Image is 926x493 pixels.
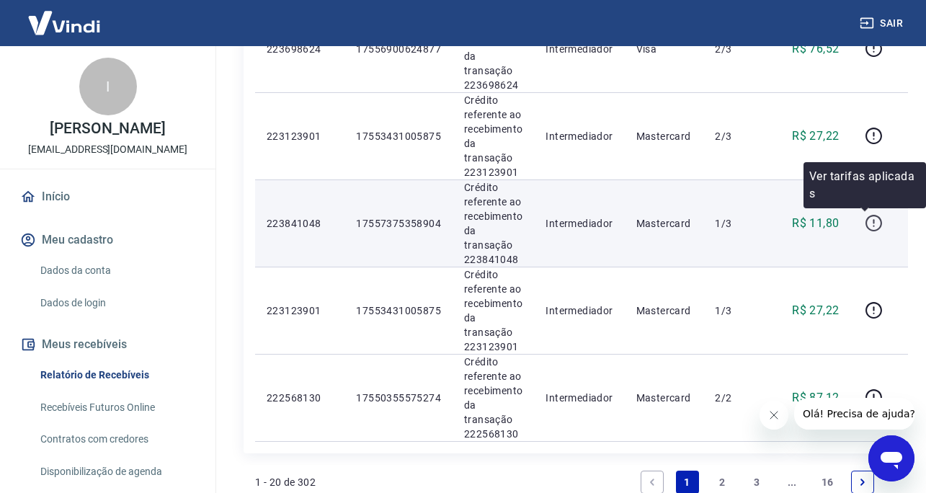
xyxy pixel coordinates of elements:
p: Intermediador [546,391,613,405]
p: [PERSON_NAME] [50,121,165,136]
p: R$ 27,22 [792,302,839,319]
a: Contratos com credores [35,425,198,454]
iframe: Fechar mensagem [760,401,788,430]
p: Mastercard [636,216,693,231]
p: 17550355575274 [356,391,441,405]
p: R$ 76,52 [792,40,839,58]
a: Início [17,181,198,213]
p: 2/3 [715,129,757,143]
iframe: Botão para abrir a janela de mensagens [868,435,914,481]
p: Crédito referente ao recebimento da transação 222568130 [464,355,522,441]
p: 17553431005875 [356,303,441,318]
p: Visa [636,42,693,56]
button: Meus recebíveis [17,329,198,360]
a: Disponibilização de agenda [35,457,198,487]
p: R$ 27,22 [792,128,839,145]
p: 223841048 [267,216,333,231]
iframe: Mensagem da empresa [794,398,914,430]
p: 223123901 [267,129,333,143]
div: I [79,58,137,115]
p: R$ 87,12 [792,389,839,407]
p: Mastercard [636,391,693,405]
p: 1/3 [715,216,757,231]
button: Meu cadastro [17,224,198,256]
span: Olá! Precisa de ajuda? [9,10,121,22]
p: 1/3 [715,303,757,318]
p: 17557375358904 [356,216,441,231]
p: Mastercard [636,303,693,318]
p: Crédito referente ao recebimento da transação 223123901 [464,93,522,179]
p: 2/2 [715,391,757,405]
p: 222568130 [267,391,333,405]
a: Recebíveis Futuros Online [35,393,198,422]
p: 223698624 [267,42,333,56]
p: 17553431005875 [356,129,441,143]
p: Mastercard [636,129,693,143]
p: Ver tarifas aplicadas [809,168,920,203]
p: Crédito referente ao recebimento da transação 223698624 [464,6,522,92]
p: Crédito referente ao recebimento da transação 223123901 [464,267,522,354]
button: Sair [857,10,909,37]
p: Intermediador [546,303,613,318]
p: Crédito referente ao recebimento da transação 223841048 [464,180,522,267]
p: 2/3 [715,42,757,56]
img: Vindi [17,1,111,45]
p: 223123901 [267,303,333,318]
p: Intermediador [546,129,613,143]
p: 17556900624877 [356,42,441,56]
p: Intermediador [546,216,613,231]
a: Dados de login [35,288,198,318]
p: 1 - 20 de 302 [255,475,316,489]
a: Relatório de Recebíveis [35,360,198,390]
p: Intermediador [546,42,613,56]
p: R$ 11,80 [792,215,839,232]
p: [EMAIL_ADDRESS][DOMAIN_NAME] [28,142,187,157]
a: Dados da conta [35,256,198,285]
